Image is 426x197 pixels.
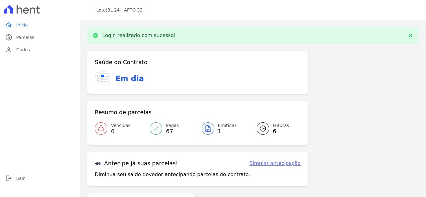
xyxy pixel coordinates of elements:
[95,120,146,137] a: Vencidas 0
[2,172,77,185] a: logoutSair
[16,34,34,40] span: Parcelas
[2,19,77,31] a: homeInício
[102,32,176,39] p: Login realizado com sucesso!
[5,175,12,182] i: logout
[198,120,249,137] a: Emitidas 1
[273,129,289,134] span: 6
[96,7,143,13] h3: Lote:
[5,34,12,41] i: paid
[249,160,301,167] a: Simular antecipação
[2,31,77,44] a: paidParcelas
[2,44,77,56] a: personDados
[16,47,30,53] span: Dados
[146,120,197,137] a: Pagas 67
[16,22,28,28] span: Início
[111,122,130,129] span: Vencidas
[16,175,25,181] span: Sair
[115,73,144,84] h3: Em dia
[107,7,143,12] span: BL 24 - APTO 33
[249,120,301,137] a: Futuras 6
[5,46,12,54] i: person
[218,122,237,129] span: Emitidas
[5,21,12,29] i: home
[95,171,250,178] p: Diminua seu saldo devedor antecipando parcelas do contrato.
[218,129,237,134] span: 1
[273,122,289,129] span: Futuras
[111,129,130,134] span: 0
[166,129,179,134] span: 67
[166,122,179,129] span: Pagas
[95,160,178,167] h3: Antecipe já suas parcelas!
[95,109,152,116] h3: Resumo de parcelas
[95,59,148,66] h3: Saúde do Contrato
